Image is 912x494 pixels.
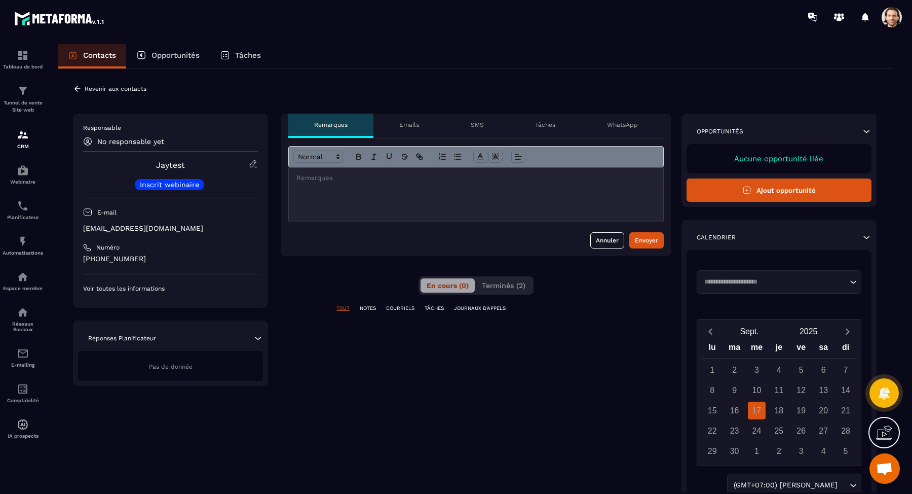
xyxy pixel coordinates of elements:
[97,208,117,217] p: E-mail
[3,286,43,291] p: Espace membre
[151,51,200,60] p: Opportunités
[837,422,855,440] div: 28
[731,480,840,491] span: (GMT+07:00) [PERSON_NAME]
[425,305,444,312] p: TÂCHES
[726,381,743,399] div: 9
[3,398,43,403] p: Comptabilité
[746,340,768,358] div: me
[3,362,43,368] p: E-mailing
[869,453,900,484] div: Open chat
[726,361,743,379] div: 2
[336,305,350,312] p: TOUT
[83,51,116,60] p: Contacts
[17,383,29,395] img: accountant
[427,281,469,290] span: En cours (0)
[701,340,857,460] div: Calendar wrapper
[687,179,871,202] button: Ajout opportunité
[535,121,555,129] p: Tâches
[83,224,258,233] p: [EMAIL_ADDRESS][DOMAIN_NAME]
[629,232,664,249] button: Envoyer
[3,228,43,263] a: automationsautomationsAutomatisations
[635,235,658,245] div: Envoyer
[3,121,43,157] a: formationformationCRM
[3,321,43,332] p: Réseaux Sociaux
[17,306,29,319] img: social-network
[770,442,788,460] div: 2
[701,325,720,338] button: Previous month
[3,99,43,114] p: Tunnel de vente Site web
[792,381,810,399] div: 12
[837,381,855,399] div: 14
[703,381,721,399] div: 8
[3,299,43,340] a: social-networksocial-networkRéseaux Sociaux
[3,433,43,439] p: IA prospects
[812,340,834,358] div: sa
[3,250,43,256] p: Automatisations
[792,442,810,460] div: 3
[726,402,743,419] div: 16
[85,85,146,92] p: Revenir aux contacts
[149,363,193,370] span: Pas de donnée
[17,200,29,212] img: scheduler
[3,192,43,228] a: schedulerschedulerPlanificateur
[17,418,29,431] img: automations
[590,232,624,249] button: Annuler
[703,442,721,460] div: 29
[790,340,812,358] div: ve
[726,442,743,460] div: 30
[88,334,156,342] p: Réponses Planificateur
[96,243,120,252] p: Numéro
[837,361,855,379] div: 7
[3,144,43,149] p: CRM
[83,285,258,293] p: Voir toutes les informations
[156,160,185,170] a: Jaytest
[3,340,43,375] a: emailemailE-mailing
[17,85,29,97] img: formation
[768,340,790,358] div: je
[748,402,766,419] div: 17
[482,281,525,290] span: Terminés (2)
[703,361,721,379] div: 1
[697,270,861,294] div: Search for option
[58,44,126,68] a: Contacts
[726,422,743,440] div: 23
[748,361,766,379] div: 3
[399,121,419,129] p: Emails
[703,422,721,440] div: 22
[314,121,348,129] p: Remarques
[140,181,199,188] p: Inscrit webinaire
[471,121,484,129] p: SMS
[17,347,29,360] img: email
[748,381,766,399] div: 10
[779,323,838,340] button: Open years overlay
[3,157,43,192] a: automationsautomationsWebinaire
[834,340,857,358] div: di
[815,442,832,460] div: 4
[3,215,43,220] p: Planificateur
[14,9,105,27] img: logo
[3,77,43,121] a: formationformationTunnel de vente Site web
[720,323,779,340] button: Open months overlay
[697,154,861,163] p: Aucune opportunité liée
[126,44,210,68] a: Opportunités
[748,422,766,440] div: 24
[386,305,414,312] p: COURRIELS
[17,49,29,61] img: formation
[360,305,376,312] p: NOTES
[770,402,788,419] div: 18
[83,124,258,132] p: Responsable
[697,233,736,241] p: Calendrier
[235,51,261,60] p: Tâches
[3,375,43,411] a: accountantaccountantComptabilité
[770,422,788,440] div: 25
[697,127,743,135] p: Opportunités
[815,402,832,419] div: 20
[837,442,855,460] div: 5
[701,277,847,287] input: Search for option
[3,64,43,69] p: Tableau de bord
[724,340,746,358] div: ma
[17,271,29,283] img: automations
[3,42,43,77] a: formationformationTableau de bord
[840,480,847,491] input: Search for option
[17,235,29,248] img: automations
